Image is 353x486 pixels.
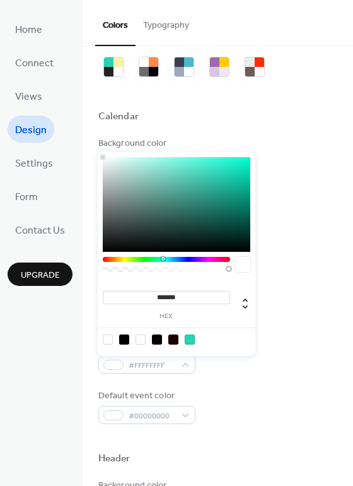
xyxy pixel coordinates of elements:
span: Upgrade [21,269,60,282]
a: Form [8,182,45,210]
span: Views [15,87,42,107]
a: Views [8,82,50,109]
span: #00000000 [129,410,175,423]
a: Home [8,15,50,42]
div: rgba(0, 0, 0, 0) [103,335,113,345]
div: rgb(255, 255, 255) [136,335,146,345]
span: Contact Us [15,221,65,240]
span: #FFFFFFFF [129,359,175,372]
span: Settings [15,154,53,174]
span: Form [15,187,38,207]
div: rgb(5, 0, 0) [152,335,162,345]
button: Upgrade [8,263,72,286]
div: rgb(39, 211, 180) [185,335,195,345]
div: Header [98,453,130,466]
div: Calendar [98,110,139,124]
span: Connect [15,54,54,73]
a: Design [8,116,54,143]
label: hex [103,313,230,320]
a: Connect [8,49,61,76]
a: Contact Us [8,216,72,243]
div: rgb(0, 0, 0) [119,335,129,345]
div: Background color [98,137,193,150]
a: Settings [8,149,61,176]
div: Default event color [98,389,193,403]
span: Home [15,20,42,40]
div: rgb(22, 0, 0) [168,335,178,345]
span: Design [15,121,47,140]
